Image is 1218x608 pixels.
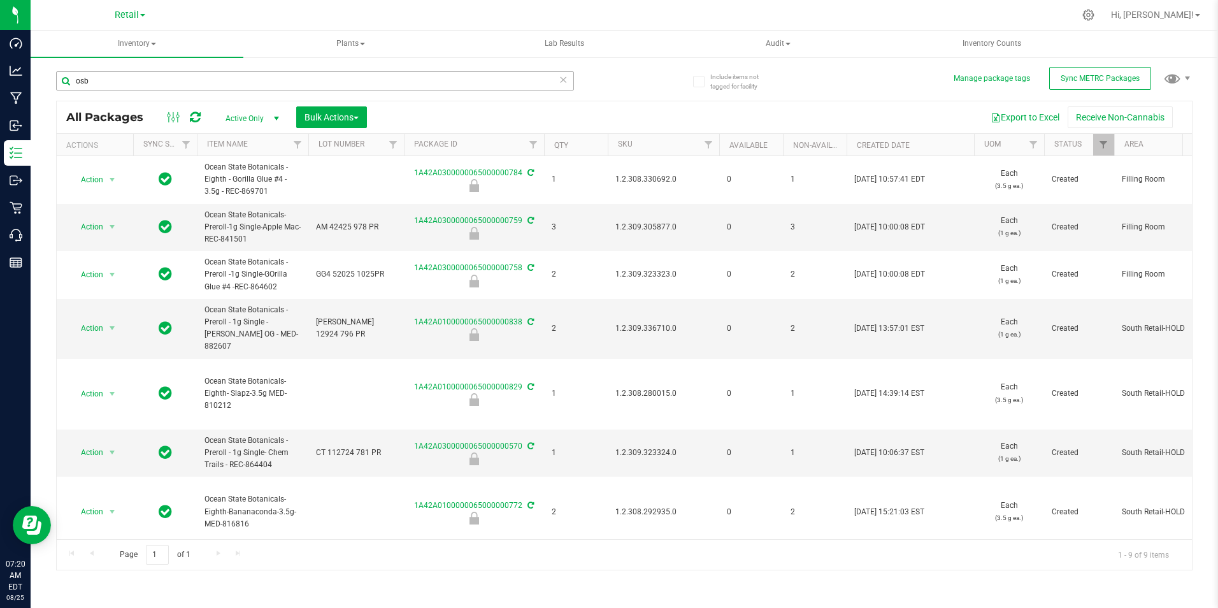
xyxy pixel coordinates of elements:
[1052,387,1107,400] span: Created
[1108,545,1179,564] span: 1 - 9 of 9 items
[109,545,201,565] span: Page of 1
[69,266,104,284] span: Action
[319,140,364,148] a: Lot Number
[31,31,243,57] a: Inventory
[296,106,367,128] button: Bulk Actions
[402,328,546,341] div: Hold for Investigation
[304,112,359,122] span: Bulk Actions
[66,110,156,124] span: All Packages
[1052,173,1107,185] span: Created
[526,501,534,510] span: Sync from Compliance System
[414,501,522,510] a: 1A42A0100000065000000772
[982,381,1036,405] span: Each
[69,503,104,521] span: Action
[552,173,600,185] span: 1
[1052,447,1107,459] span: Created
[945,38,1038,49] span: Inventory Counts
[854,221,925,233] span: [DATE] 10:00:08 EDT
[1122,173,1202,185] span: Filling Room
[854,387,924,400] span: [DATE] 14:39:14 EST
[402,512,546,525] div: Hold for Investigation
[854,506,924,518] span: [DATE] 15:21:03 EST
[316,268,396,280] span: GG4 52025 1025PR
[954,73,1030,84] button: Manage package tags
[402,227,546,240] div: Hold for Investigation
[69,385,104,403] span: Action
[791,268,839,280] span: 2
[1122,221,1202,233] span: Filling Room
[104,218,120,236] span: select
[69,218,104,236] span: Action
[414,263,522,272] a: 1A42A0300000065000000758
[526,317,534,326] span: Sync from Compliance System
[104,385,120,403] span: select
[1052,322,1107,335] span: Created
[1122,447,1202,459] span: South Retail-HOLD
[115,10,139,20] span: Retail
[526,216,534,225] span: Sync from Compliance System
[615,268,712,280] span: 1.2.309.323323.0
[414,168,522,177] a: 1A42A0300000065000000784
[204,209,301,246] span: Ocean State Botanicals-Preroll-1g Single-Apple Mac-REC-841501
[982,275,1036,287] p: (1 g ea.)
[10,64,22,77] inline-svg: Analytics
[854,173,925,185] span: [DATE] 10:57:41 EDT
[727,221,775,233] span: 0
[1052,221,1107,233] span: Created
[10,37,22,50] inline-svg: Dashboard
[554,141,568,150] a: Qty
[1093,134,1114,156] a: Filter
[207,140,248,148] a: Item Name
[885,31,1098,57] a: Inventory Counts
[204,493,301,530] span: Ocean State Botanicals-Eighth-Bananaconda-3.5g-MED-816816
[402,393,546,406] div: Hold for Investigation
[552,387,600,400] span: 1
[526,263,534,272] span: Sync from Compliance System
[982,180,1036,192] p: (3.5 g ea.)
[854,447,924,459] span: [DATE] 10:06:37 EST
[245,31,457,57] a: Plants
[143,140,192,148] a: Sync Status
[1049,67,1151,90] button: Sync METRC Packages
[104,503,120,521] span: select
[1052,506,1107,518] span: Created
[402,275,546,287] div: Hold for Investigation
[982,500,1036,524] span: Each
[414,140,457,148] a: Package ID
[146,545,169,565] input: 1
[1023,134,1044,156] a: Filter
[56,71,574,90] input: Search Package ID, Item Name, SKU, Lot or Part Number...
[414,317,522,326] a: 1A42A0100000065000000838
[204,256,301,293] span: Ocean State Botanicals - Preroll -1g Single-GOrilla Glue #4 -REC-864602
[414,382,522,391] a: 1A42A0100000065000000829
[1111,10,1194,20] span: Hi, [PERSON_NAME]!
[316,316,396,340] span: [PERSON_NAME] 12924 796 PR
[727,506,775,518] span: 0
[402,179,546,192] div: Hold for Investigation
[10,201,22,214] inline-svg: Retail
[982,394,1036,406] p: (3.5 g ea.)
[159,384,172,402] span: In Sync
[1068,106,1173,128] button: Receive Non-Cannabis
[982,106,1068,128] button: Export to Excel
[552,268,600,280] span: 2
[1054,140,1082,148] a: Status
[1122,506,1202,518] span: South Retail-HOLD
[159,265,172,283] span: In Sync
[982,263,1036,287] span: Each
[552,322,600,335] span: 2
[10,92,22,105] inline-svg: Manufacturing
[791,506,839,518] span: 2
[10,147,22,159] inline-svg: Inventory
[316,447,396,459] span: CT 112724 781 PR
[69,171,104,189] span: Action
[414,216,522,225] a: 1A42A0300000065000000759
[316,221,396,233] span: AM 42425 978 PR
[526,442,534,451] span: Sync from Compliance System
[69,319,104,337] span: Action
[1122,268,1202,280] span: Filling Room
[791,221,839,233] span: 3
[552,447,600,459] span: 1
[527,38,601,49] span: Lab Results
[615,387,712,400] span: 1.2.308.280015.0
